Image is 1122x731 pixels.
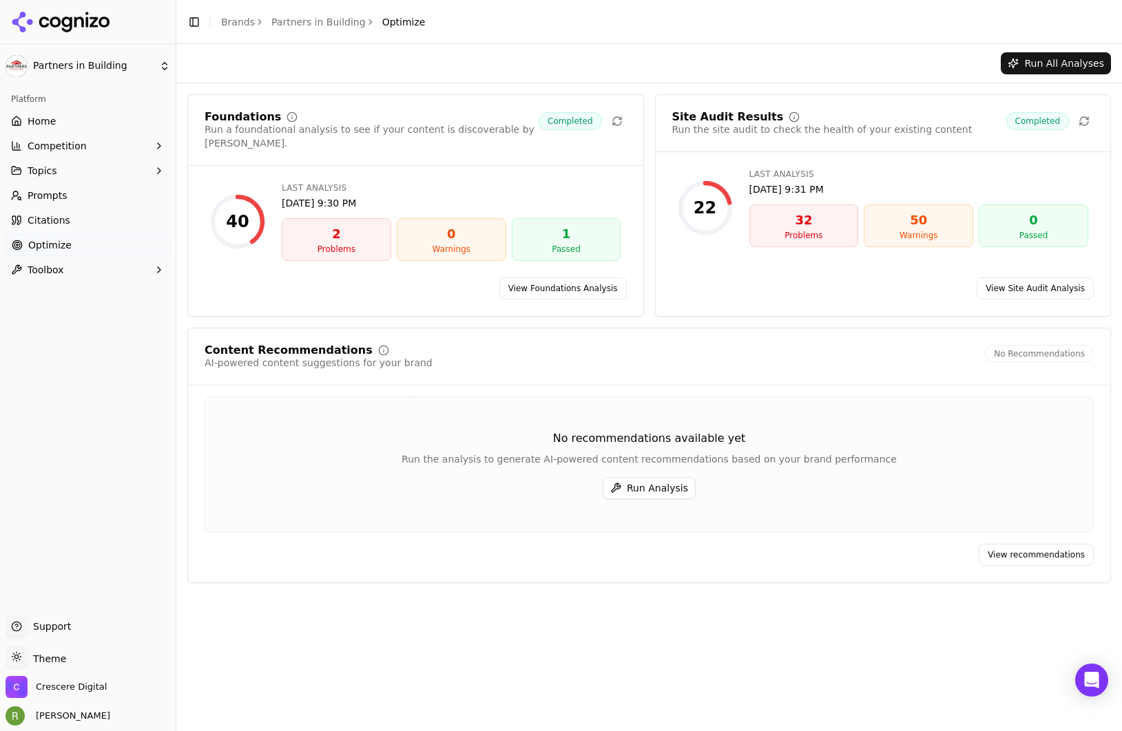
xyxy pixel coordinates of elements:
a: View recommendations [979,544,1094,566]
img: Crescere Digital [6,676,28,698]
div: Passed [985,230,1082,241]
a: Brands [221,17,255,28]
button: Run Analysis [603,477,696,499]
div: Run the site audit to check the health of your existing content [672,123,973,136]
div: Warnings [403,244,500,255]
button: Open organization switcher [6,676,107,698]
div: 1 [518,224,615,244]
span: Home [28,114,56,128]
div: Warnings [870,230,967,241]
a: Prompts [6,184,170,206]
div: Last Analysis [282,182,621,193]
div: Site Audit Results [672,112,784,123]
span: Crescere Digital [36,681,107,693]
div: Problems [288,244,385,255]
span: Optimize [382,15,426,29]
button: Run All Analyses [1001,52,1111,74]
div: [DATE] 9:31 PM [749,182,1089,196]
button: Toolbox [6,259,170,281]
a: Optimize [6,234,170,256]
img: Partners in Building [6,55,28,77]
div: Platform [6,88,170,110]
span: Theme [28,653,66,664]
div: 2 [288,224,385,244]
span: Completed [1006,112,1069,130]
span: Support [28,619,71,633]
button: Open user button [6,706,110,725]
a: Partners in Building [271,15,366,29]
div: 22 [694,197,716,219]
div: AI-powered content suggestions for your brand [205,356,433,370]
span: [PERSON_NAME] [30,710,110,722]
div: No recommendations available yet [205,430,1093,447]
img: Ryan Boe [6,706,25,725]
div: [DATE] 9:30 PM [282,196,621,210]
div: Run a foundational analysis to see if your content is discoverable by [PERSON_NAME]. [205,123,539,150]
span: Completed [539,112,601,130]
span: Competition [28,139,87,153]
a: View Foundations Analysis [499,277,627,299]
button: Topics [6,160,170,182]
a: Home [6,110,170,132]
div: 40 [226,211,249,233]
span: Toolbox [28,263,64,277]
div: Content Recommendations [205,345,373,356]
div: Passed [518,244,615,255]
div: Last Analysis [749,169,1089,180]
div: 0 [985,211,1082,230]
div: 50 [870,211,967,230]
span: Prompts [28,189,67,202]
div: Foundations [205,112,281,123]
button: Competition [6,135,170,157]
a: Citations [6,209,170,231]
div: Open Intercom Messenger [1075,664,1108,697]
span: Optimize [28,238,72,252]
div: 0 [403,224,500,244]
nav: breadcrumb [221,15,425,29]
span: Citations [28,213,70,227]
span: No Recommendations [985,345,1094,363]
div: Run the analysis to generate AI-powered content recommendations based on your brand performance [205,452,1093,466]
a: View Site Audit Analysis [977,277,1094,299]
span: Topics [28,164,57,178]
div: Problems [756,230,853,241]
span: Partners in Building [33,60,154,72]
div: 32 [756,211,853,230]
